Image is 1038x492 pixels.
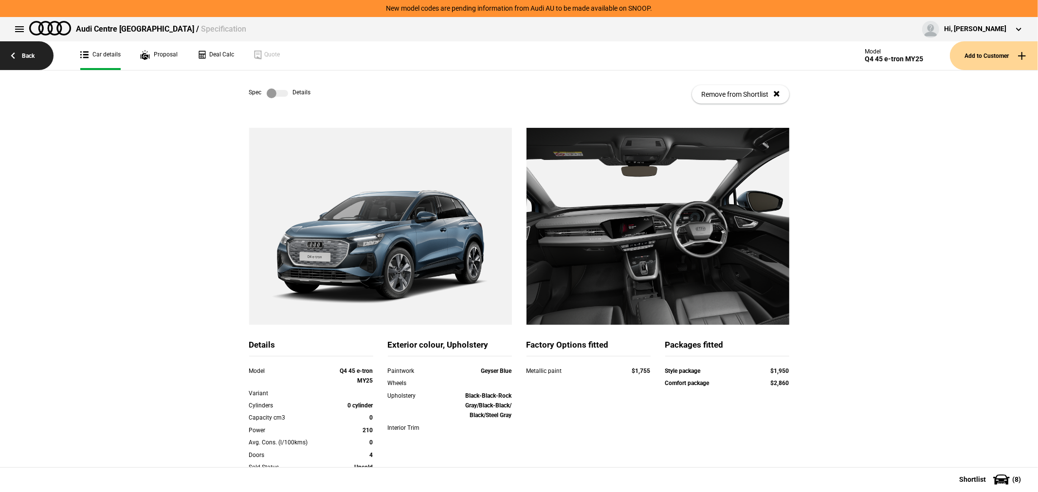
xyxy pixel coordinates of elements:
div: Audi Centre [GEOGRAPHIC_DATA] / [76,24,246,35]
a: Proposal [140,41,178,70]
div: Cylinders [249,401,324,410]
div: Avg. Cons. (l/100kms) [249,438,324,447]
strong: 0 [370,414,373,421]
button: Remove from Shortlist [692,85,789,104]
span: ( 8 ) [1012,476,1021,483]
strong: Geyser Blue [481,368,512,374]
div: Factory Options fitted [527,339,651,356]
div: Capacity cm3 [249,413,324,422]
div: Packages fitted [665,339,789,356]
div: Exterior colour, Upholstery [388,339,512,356]
div: Model [865,48,923,55]
span: Shortlist [959,476,986,483]
strong: $2,860 [771,380,789,387]
a: Deal Calc [197,41,234,70]
strong: Comfort package [665,380,710,387]
div: Doors [249,450,324,460]
strong: Q4 45 e-tron MY25 [340,368,373,384]
div: Spec Details [249,88,311,98]
span: Specification [201,24,246,34]
strong: 4 [370,452,373,458]
div: Power [249,425,324,435]
strong: 0 cylinder [348,402,373,409]
img: audi.png [29,21,71,35]
div: Hi, [PERSON_NAME] [944,24,1006,34]
strong: 0 [370,439,373,446]
button: Add to Customer [950,41,1038,70]
strong: Black-Black-Rock Gray/Black-Black/ Black/Steel Gray [466,392,512,419]
div: Sold Status [249,462,324,472]
strong: $1,755 [632,368,651,374]
div: Paintwork [388,366,437,376]
a: Car details [80,41,121,70]
strong: $1,950 [771,368,789,374]
strong: Unsold [355,464,373,471]
div: Details [249,339,373,356]
div: Interior Trim [388,423,437,433]
div: Model [249,366,324,376]
div: Upholstery [388,391,437,401]
div: Metallic paint [527,366,614,376]
div: Q4 45 e-tron MY25 [865,55,923,63]
button: Shortlist(8) [945,467,1038,492]
strong: 210 [363,427,373,434]
div: Wheels [388,378,437,388]
div: Variant [249,388,324,398]
strong: Style package [665,368,701,374]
